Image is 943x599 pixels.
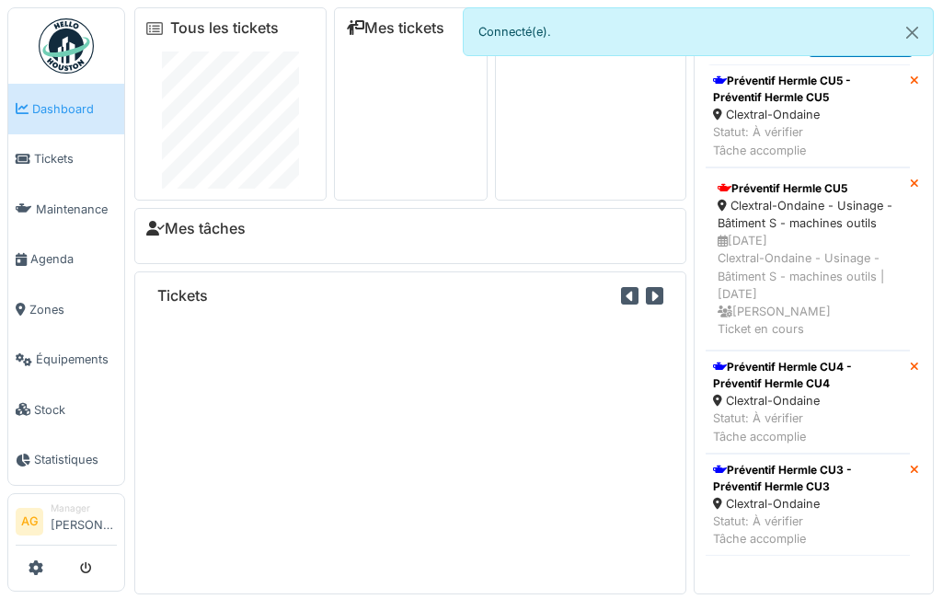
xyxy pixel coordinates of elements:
span: Agenda [30,250,117,268]
div: Préventif Hermle CU4 - Préventif Hermle CU4 [713,359,903,392]
div: Préventif Hermle CU5 [718,180,898,197]
div: Clextral-Ondaine [713,392,903,409]
button: Close [891,8,933,57]
span: Dashboard [32,100,117,118]
a: Tous les tickets [170,19,279,37]
div: Statut: À vérifier Tâche accomplie [713,513,903,547]
div: Préventif Hermle CU3 - Préventif Hermle CU3 [713,462,903,495]
span: Maintenance [36,201,117,218]
div: Statut: À vérifier Tâche accomplie [713,123,903,158]
div: Préventif Hermle CU5 - Préventif Hermle CU5 [713,73,903,106]
h6: Tickets [157,287,208,305]
a: Stock [8,385,124,435]
div: Connecté(e). [463,7,935,56]
a: Préventif Hermle CU5 - Préventif Hermle CU5 Clextral-Ondaine Statut: À vérifierTâche accomplie [706,64,910,167]
a: Statistiques [8,435,124,486]
a: Préventif Hermle CU5 Clextral-Ondaine - Usinage - Bâtiment S - machines outils [DATE]Clextral-Ond... [706,167,910,351]
span: Statistiques [34,451,117,468]
a: Préventif Hermle CU4 - Préventif Hermle CU4 Clextral-Ondaine Statut: À vérifierTâche accomplie [706,351,910,454]
a: Zones [8,284,124,335]
a: Mes tickets [346,19,444,37]
a: Tickets [8,134,124,185]
span: Tickets [34,150,117,167]
a: Dashboard [8,84,124,134]
div: Clextral-Ondaine [713,106,903,123]
div: Statut: À vérifier Tâche accomplie [713,409,903,444]
div: Clextral-Ondaine - Usinage - Bâtiment S - machines outils [718,197,898,232]
li: AG [16,508,43,536]
img: Badge_color-CXgf-gQk.svg [39,18,94,74]
div: [DATE] Clextral-Ondaine - Usinage - Bâtiment S - machines outils | [DATE] [PERSON_NAME] Ticket en... [718,232,898,338]
a: Mes tâches [146,220,246,237]
a: Maintenance [8,184,124,235]
a: Agenda [8,235,124,285]
span: Équipements [36,351,117,368]
div: Manager [51,501,117,515]
span: Zones [29,301,117,318]
div: Clextral-Ondaine [713,495,903,513]
li: [PERSON_NAME] [51,501,117,541]
a: Préventif Hermle CU3 - Préventif Hermle CU3 Clextral-Ondaine Statut: À vérifierTâche accomplie [706,454,910,557]
a: Équipements [8,335,124,386]
a: AG Manager[PERSON_NAME] [16,501,117,546]
span: Stock [34,401,117,419]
